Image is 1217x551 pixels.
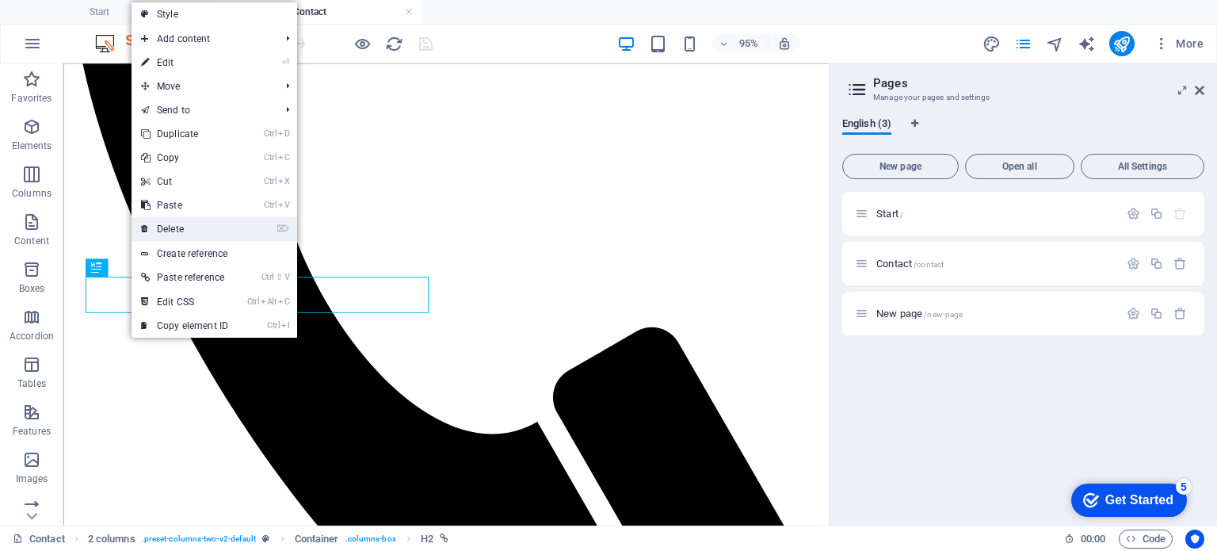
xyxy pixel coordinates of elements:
[972,162,1067,171] span: Open all
[1109,31,1135,56] button: publish
[278,200,289,210] i: V
[132,75,273,98] span: Move
[1150,307,1163,320] div: Duplicate
[1154,36,1204,52] span: More
[10,330,54,342] p: Accordion
[276,272,283,282] i: ⇧
[117,3,133,19] div: 5
[1046,35,1064,53] i: Navigator
[278,297,289,307] i: C
[262,534,269,543] i: This element is a customizable preset
[1119,530,1173,549] button: Code
[1014,34,1033,53] button: pages
[1126,530,1165,549] span: Code
[264,128,277,139] i: Ctrl
[284,272,289,282] i: V
[1046,34,1065,53] button: navigator
[1173,307,1187,320] div: Remove
[736,34,761,53] h6: 95%
[421,530,433,549] span: Click to select. Double-click to edit
[277,224,289,234] i: ⌦
[282,57,289,67] i: ⏎
[264,152,277,163] i: Ctrl
[1127,307,1140,320] div: Settings
[842,114,891,136] span: English (3)
[211,3,422,21] h4: Contact
[1081,530,1105,549] span: 00 00
[842,117,1204,147] div: Language Tabs
[16,473,48,485] p: Images
[132,217,238,241] a: ⌦Delete
[1064,530,1106,549] h6: Session time
[47,17,115,32] div: Get Started
[1088,162,1197,171] span: All Settings
[132,98,273,122] a: Send to
[1173,257,1187,270] div: Remove
[132,266,238,289] a: Ctrl⇧VPaste reference
[1092,533,1094,545] span: :
[873,90,1173,105] h3: Manage your pages and settings
[982,34,1001,53] button: design
[13,425,51,438] p: Features
[965,154,1074,179] button: Open all
[1173,207,1187,220] div: The startpage cannot be deleted
[353,34,372,53] button: Click here to leave preview mode and continue editing
[14,235,49,247] p: Content
[264,200,277,210] i: Ctrl
[1078,34,1097,53] button: text_generator
[849,162,952,171] span: New page
[385,35,403,53] i: Reload page
[872,258,1119,269] div: Contact/contact
[261,272,274,282] i: Ctrl
[876,208,903,220] span: Click to open page
[264,176,277,186] i: Ctrl
[267,320,280,331] i: Ctrl
[132,193,238,217] a: CtrlVPaste
[142,530,257,549] span: . preset-columns-two-v2-default
[777,36,792,51] i: On resize automatically adjust zoom level to fit chosen device.
[1150,207,1163,220] div: Duplicate
[12,187,52,200] p: Columns
[876,308,963,320] span: Click to open page
[19,282,45,295] p: Boxes
[13,8,128,41] div: Get Started 5 items remaining, 0% complete
[1112,35,1131,53] i: Publish
[1127,257,1140,270] div: Settings
[132,2,297,26] a: Style
[1078,35,1096,53] i: AI Writer
[440,534,448,543] i: This element is linked
[88,530,135,549] span: Click to select. Double-click to edit
[132,122,238,146] a: CtrlDDuplicate
[842,154,959,179] button: New page
[88,530,448,549] nav: breadcrumb
[914,260,944,269] span: /contact
[1185,530,1204,549] button: Usercentrics
[261,297,277,307] i: Alt
[872,308,1119,319] div: New page/new-page
[247,297,260,307] i: Ctrl
[12,140,52,152] p: Elements
[278,176,289,186] i: X
[876,258,944,270] span: Contact
[345,530,396,549] span: . columns-box
[11,92,52,105] p: Favorites
[132,242,297,266] a: Create reference
[132,27,273,51] span: Add content
[1147,31,1210,56] button: More
[132,170,238,193] a: CtrlXCut
[132,146,238,170] a: CtrlCCopy
[384,34,403,53] button: reload
[873,76,1204,90] h2: Pages
[900,210,903,219] span: /
[1014,35,1032,53] i: Pages (Ctrl+Alt+S)
[13,530,65,549] a: Click to cancel selection. Double-click to open Pages
[278,152,289,163] i: C
[132,51,238,75] a: ⏎Edit
[1081,154,1204,179] button: All Settings
[132,314,238,338] a: CtrlICopy element ID
[982,35,1001,53] i: Design (Ctrl+Alt+Y)
[91,34,210,53] img: Editor Logo
[712,34,769,53] button: 95%
[295,530,339,549] span: Click to select. Double-click to edit
[924,310,963,319] span: /new-page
